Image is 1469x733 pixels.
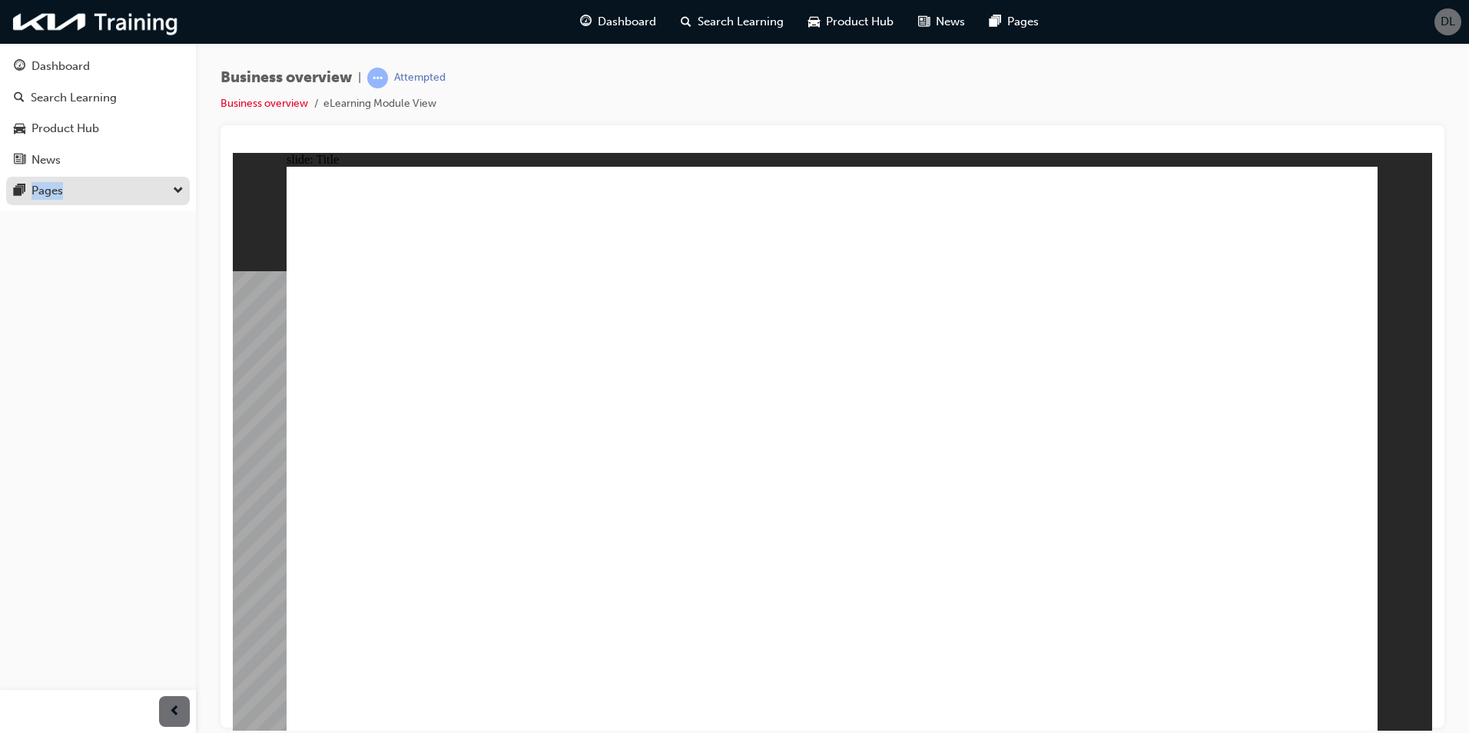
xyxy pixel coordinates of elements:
div: Search Learning [31,89,117,107]
a: Dashboard [6,52,190,81]
a: guage-iconDashboard [568,6,668,38]
span: Pages [1007,13,1039,31]
span: Business overview [221,69,352,87]
a: news-iconNews [906,6,977,38]
span: News [936,13,965,31]
span: guage-icon [580,12,592,32]
div: News [32,151,61,169]
span: car-icon [14,122,25,136]
span: Search Learning [698,13,784,31]
button: Pages [6,177,190,205]
span: guage-icon [14,60,25,74]
a: search-iconSearch Learning [668,6,796,38]
span: car-icon [808,12,820,32]
span: learningRecordVerb_ATTEMPT-icon [367,68,388,88]
span: Dashboard [598,13,656,31]
span: search-icon [14,91,25,105]
span: news-icon [918,12,930,32]
div: Dashboard [32,58,90,75]
a: News [6,146,190,174]
div: Pages [32,182,63,200]
span: search-icon [681,12,691,32]
div: Product Hub [32,120,99,138]
span: news-icon [14,154,25,167]
span: prev-icon [169,702,181,721]
li: eLearning Module View [323,95,436,113]
button: DashboardSearch LearningProduct HubNews [6,49,190,177]
span: | [358,69,361,87]
span: down-icon [173,181,184,201]
a: pages-iconPages [977,6,1051,38]
span: DL [1441,13,1455,31]
div: Attempted [394,71,446,85]
span: pages-icon [990,12,1001,32]
a: Search Learning [6,84,190,112]
a: Business overview [221,97,308,110]
a: Product Hub [6,114,190,143]
span: Product Hub [826,13,894,31]
img: kia-training [8,6,184,38]
span: pages-icon [14,184,25,198]
a: car-iconProduct Hub [796,6,906,38]
button: DL [1434,8,1461,35]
